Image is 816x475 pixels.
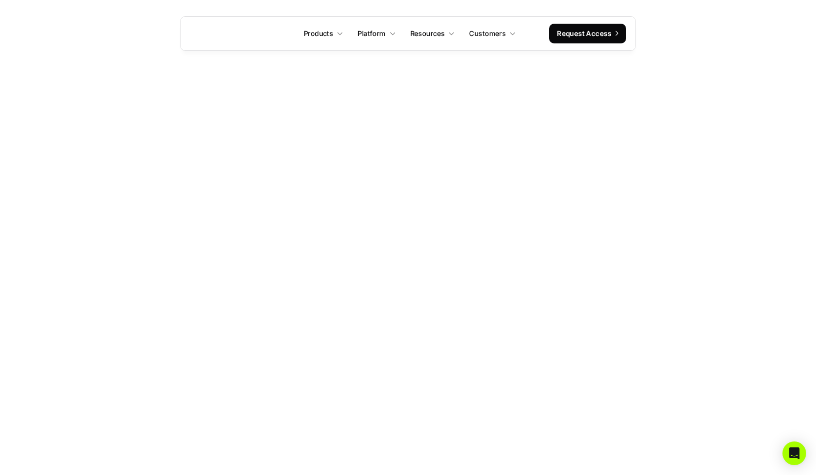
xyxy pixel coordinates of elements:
a: Products [298,25,349,42]
p: Customers [469,28,506,38]
p: Oops! [399,188,418,198]
p: Resources [410,28,445,38]
div: Open Intercom Messenger [782,441,806,465]
strong: 404 [379,211,437,246]
a: Back to home [364,285,452,310]
p: That page can't be found. [356,256,460,270]
p: Back to home [376,290,432,304]
p: Request Access [557,28,611,38]
p: Products [304,28,333,38]
a: Request Access [549,24,626,43]
p: Platform [358,28,385,38]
